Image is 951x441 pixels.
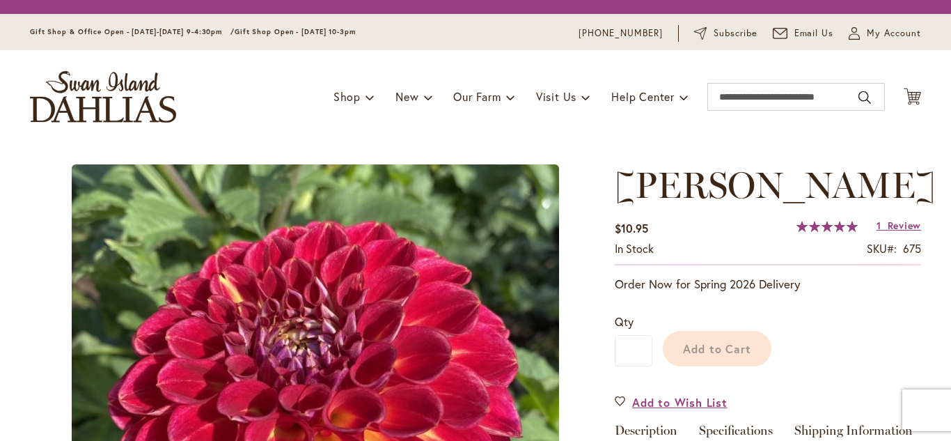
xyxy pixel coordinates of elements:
[615,241,654,256] span: In stock
[615,394,728,410] a: Add to Wish List
[714,26,757,40] span: Subscribe
[453,89,501,104] span: Our Farm
[867,241,897,256] strong: SKU
[888,219,921,232] span: Review
[877,219,921,232] a: 1 Review
[632,394,728,410] span: Add to Wish List
[877,219,881,232] span: 1
[794,26,834,40] span: Email Us
[903,241,921,257] div: 675
[333,89,361,104] span: Shop
[615,276,921,293] p: Order Now for Spring 2026 Delivery
[849,26,921,40] button: My Account
[536,89,576,104] span: Visit Us
[30,71,176,123] a: store logo
[395,89,418,104] span: New
[615,314,634,329] span: Qty
[579,26,663,40] a: [PHONE_NUMBER]
[796,221,858,232] div: 100%
[694,26,757,40] a: Subscribe
[773,26,834,40] a: Email Us
[30,27,235,36] span: Gift Shop & Office Open - [DATE]-[DATE] 9-4:30pm /
[611,89,675,104] span: Help Center
[615,221,648,235] span: $10.95
[235,27,356,36] span: Gift Shop Open - [DATE] 10-3pm
[867,26,921,40] span: My Account
[615,163,936,207] span: [PERSON_NAME]
[615,241,654,257] div: Availability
